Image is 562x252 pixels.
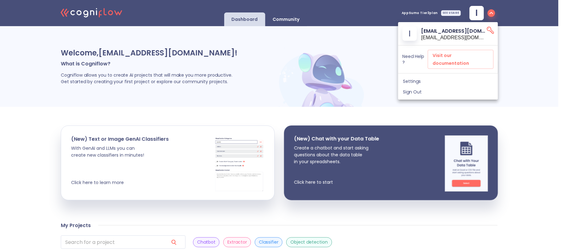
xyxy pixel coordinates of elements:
[433,52,489,67] span: Visit our documentation
[403,89,493,95] span: Sign Out
[403,54,428,65] p: Need Help ?
[421,27,486,35] p: [EMAIL_ADDRESS][DOMAIN_NAME]
[398,76,498,87] a: Settings
[428,50,494,69] a: Visit our documentation
[421,35,486,40] span: [EMAIL_ADDRESS][DOMAIN_NAME]
[403,78,493,84] span: Settings
[398,87,498,97] div: Sign Out
[409,29,411,38] span: i
[398,74,498,100] nav: secondary mailbox folders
